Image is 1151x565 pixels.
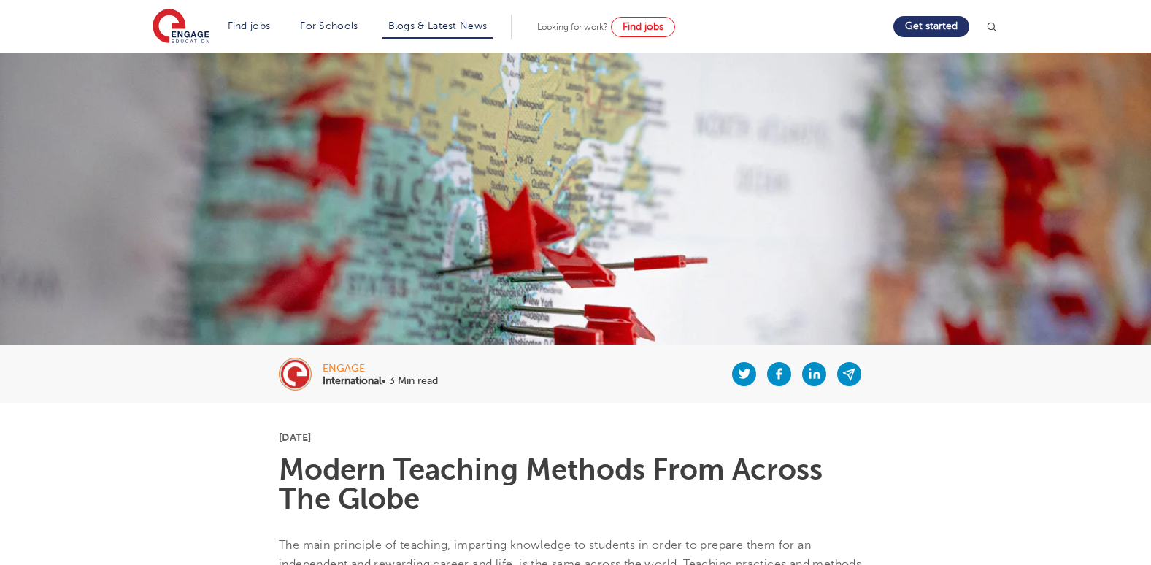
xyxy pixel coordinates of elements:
img: Engage Education [153,9,209,45]
b: International [323,375,382,386]
h1: Modern Teaching Methods From Across The Globe [279,456,872,514]
span: Looking for work? [537,22,608,32]
div: engage [323,364,438,374]
a: Find jobs [228,20,271,31]
a: For Schools [300,20,358,31]
span: Find jobs [623,21,663,32]
p: [DATE] [279,432,872,442]
p: • 3 Min read [323,376,438,386]
a: Find jobs [611,17,675,37]
a: Blogs & Latest News [388,20,488,31]
a: Get started [893,16,969,37]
